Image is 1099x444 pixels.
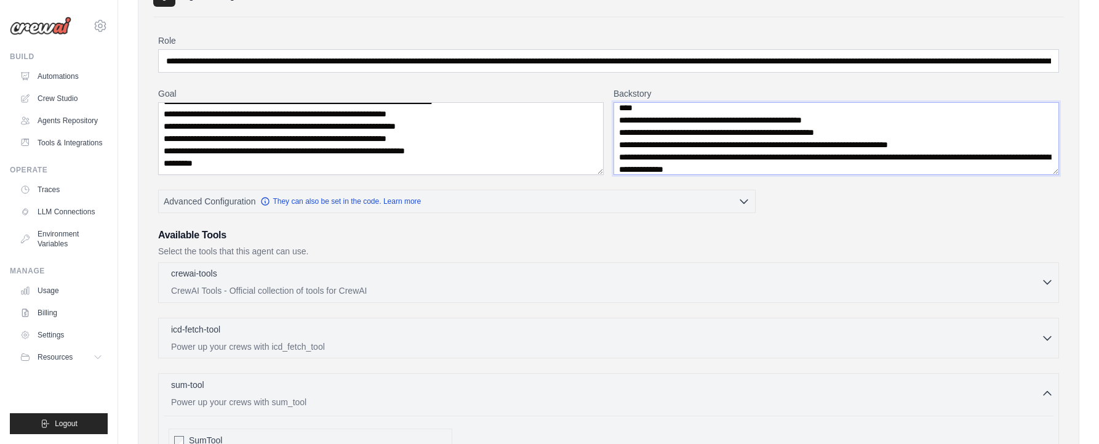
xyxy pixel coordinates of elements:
[15,89,108,108] a: Crew Studio
[10,52,108,62] div: Build
[164,323,1053,353] button: icd-fetch-tool Power up your crews with icd_fetch_tool
[171,341,1041,353] p: Power up your crews with icd_fetch_tool
[260,196,421,206] a: They can also be set in the code. Learn more
[15,67,108,86] a: Automations
[613,87,1059,100] label: Backstory
[15,133,108,153] a: Tools & Integrations
[15,224,108,254] a: Environment Variables
[10,17,71,35] img: Logo
[38,352,73,362] span: Resources
[171,323,220,336] p: icd-fetch-tool
[15,111,108,131] a: Agents Repository
[15,180,108,200] a: Traces
[171,379,204,391] p: sum-tool
[164,267,1053,297] button: crewai-tools CrewAI Tools - Official collection of tools for CrewAI
[171,267,217,280] p: crewai-tools
[15,347,108,367] button: Resources
[10,266,108,276] div: Manage
[158,228,1059,243] h3: Available Tools
[10,165,108,175] div: Operate
[55,419,78,429] span: Logout
[158,87,604,100] label: Goal
[171,396,1041,408] p: Power up your crews with sum_tool
[164,195,255,208] span: Advanced Configuration
[10,413,108,434] button: Logout
[158,34,1059,47] label: Role
[164,379,1053,408] button: sum-tool Power up your crews with sum_tool
[15,325,108,345] a: Settings
[15,303,108,323] a: Billing
[158,245,1059,257] p: Select the tools that this agent can use.
[171,285,1041,297] p: CrewAI Tools - Official collection of tools for CrewAI
[159,190,755,212] button: Advanced Configuration They can also be set in the code. Learn more
[15,202,108,222] a: LLM Connections
[15,281,108,301] a: Usage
